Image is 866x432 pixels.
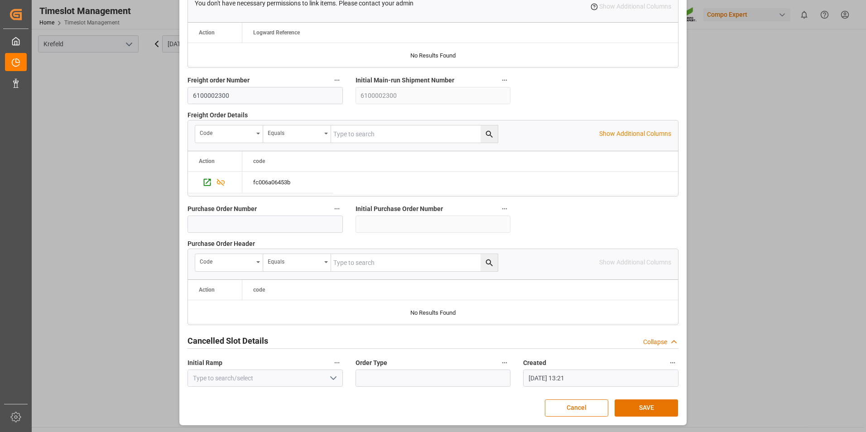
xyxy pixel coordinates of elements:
[253,158,265,164] span: code
[545,399,608,417] button: Cancel
[499,203,510,215] button: Initial Purchase Order Number
[195,125,263,143] button: open menu
[199,29,215,36] div: Action
[331,357,343,369] button: Initial Ramp
[188,76,250,85] span: Freight order Number
[523,358,546,368] span: Created
[263,254,331,271] button: open menu
[199,287,215,293] div: Action
[268,255,321,266] div: Equals
[188,358,222,368] span: Initial Ramp
[242,172,333,193] div: Press SPACE to select this row.
[331,74,343,86] button: Freight order Number
[356,76,454,85] span: Initial Main-run Shipment Number
[188,172,242,193] div: Press SPACE to select this row.
[356,204,443,214] span: Initial Purchase Order Number
[253,287,265,293] span: code
[200,255,253,266] div: code
[188,110,248,120] span: Freight Order Details
[188,204,257,214] span: Purchase Order Number
[643,337,667,347] div: Collapse
[263,125,331,143] button: open menu
[499,357,510,369] button: Order Type
[599,129,671,139] p: Show Additional Columns
[199,158,215,164] div: Action
[356,358,387,368] span: Order Type
[667,357,678,369] button: Created
[331,254,498,271] input: Type to search
[499,74,510,86] button: Initial Main-run Shipment Number
[253,29,300,36] span: Logward Reference
[188,239,255,249] span: Purchase Order Header
[331,203,343,215] button: Purchase Order Number
[481,125,498,143] button: search button
[331,125,498,143] input: Type to search
[242,172,333,193] div: fc006a06453b
[615,399,678,417] button: SAVE
[188,370,343,387] input: Type to search/select
[200,127,253,137] div: code
[188,335,268,347] h2: Cancelled Slot Details
[523,370,678,387] input: DD.MM.YYYY HH:MM
[195,254,263,271] button: open menu
[268,127,321,137] div: Equals
[481,254,498,271] button: search button
[326,371,339,385] button: open menu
